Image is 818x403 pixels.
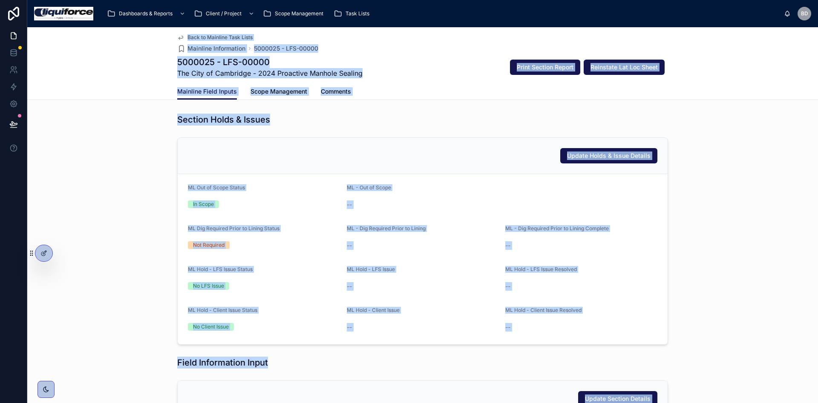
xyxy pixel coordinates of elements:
a: Mainline Field Inputs [177,84,237,100]
span: Client / Project [206,10,242,17]
span: -- [505,323,510,332]
span: ML Hold - LFS Issue Status [188,266,253,272]
span: ML - Dig Required Prior to Lining [347,225,426,232]
button: Print Section Report [510,60,580,75]
a: Task Lists [331,6,375,21]
h1: Field Information Input [177,357,268,369]
span: Scope Management [251,87,307,96]
span: -- [505,282,510,291]
div: Not Required [193,241,225,249]
a: Comments [321,84,351,101]
span: Dashboards & Reports [119,10,173,17]
button: Reinstate Lat Loc Sheet [584,60,665,75]
div: In Scope [193,200,214,208]
a: Mainline Information [177,44,245,53]
a: Dashboards & Reports [104,6,190,21]
a: 5000025 - LFS-00000 [254,44,318,53]
span: ML Hold - Client Issue Resolved [505,307,582,313]
span: -- [347,200,352,209]
a: Back to Mainline Task Lists [177,34,253,41]
span: -- [347,282,352,291]
span: Comments [321,87,351,96]
span: Update Holds & Issue Details [567,151,651,160]
span: Task Lists [346,10,369,17]
div: scrollable content [100,4,784,23]
span: The City of Cambridge - 2024 Proactive Manhole Sealing [177,68,363,78]
img: App logo [34,7,93,20]
a: Client / Project [191,6,259,21]
a: Scope Management [260,6,329,21]
span: ML - Dig Required Prior to Lining Complete [505,225,609,232]
span: ML Hold - LFS Issue Resolved [505,266,577,272]
span: Back to Mainline Task Lists [187,34,253,41]
button: Update Holds & Issue Details [560,148,657,163]
span: ML Hold - Client Issue [347,307,400,313]
a: Scope Management [251,84,307,101]
span: ML Out of Scope Status [188,184,245,191]
span: Reinstate Lat Loc Sheet [590,63,658,71]
span: ML Dig Required Prior to Lining Status [188,225,279,232]
div: No LFS Issue [193,282,224,290]
span: ML Hold - LFS Issue [347,266,395,272]
span: -- [347,241,352,250]
span: BD [801,10,808,17]
div: No Client Issue [193,323,229,331]
span: Mainline Information [187,44,245,53]
span: -- [505,241,510,250]
h1: 5000025 - LFS-00000 [177,56,363,68]
span: Update Section Details [585,394,651,403]
h1: Section Holds & Issues [177,114,270,126]
span: ML - Out of Scope [347,184,391,191]
span: Print Section Report [517,63,573,71]
span: Mainline Field Inputs [177,87,237,96]
span: -- [347,323,352,332]
span: ML Hold - Client Issue Status [188,307,257,313]
span: Scope Management [275,10,323,17]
